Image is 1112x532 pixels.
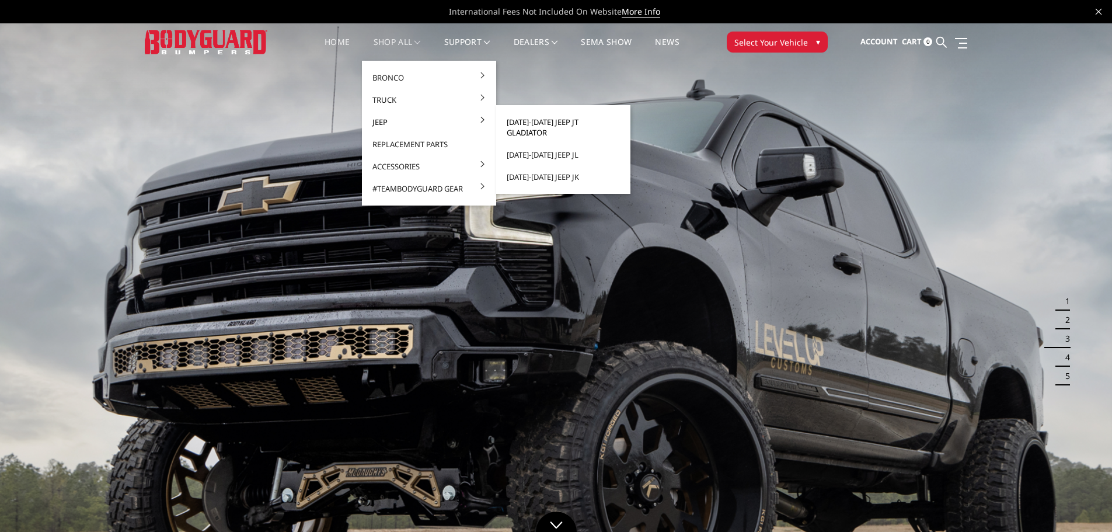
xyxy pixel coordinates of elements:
a: [DATE]-[DATE] Jeep JK [501,166,626,188]
span: Account [860,36,898,47]
a: Cart 0 [902,26,932,58]
a: Account [860,26,898,58]
span: Cart [902,36,922,47]
button: 5 of 5 [1058,367,1070,385]
a: #TeamBodyguard Gear [367,178,491,200]
a: News [655,38,679,61]
span: ▾ [816,36,820,48]
a: Dealers [514,38,558,61]
a: Click to Down [536,512,577,532]
button: 2 of 5 [1058,311,1070,329]
a: Home [325,38,350,61]
a: Truck [367,89,491,111]
a: [DATE]-[DATE] Jeep JT Gladiator [501,111,626,144]
a: SEMA Show [581,38,632,61]
a: Jeep [367,111,491,133]
img: BODYGUARD BUMPERS [145,30,267,54]
a: More Info [622,6,660,18]
span: Select Your Vehicle [734,36,808,48]
a: Accessories [367,155,491,178]
button: 1 of 5 [1058,292,1070,311]
a: Support [444,38,490,61]
button: Select Your Vehicle [727,32,828,53]
button: 4 of 5 [1058,348,1070,367]
span: 0 [923,37,932,46]
a: [DATE]-[DATE] Jeep JL [501,144,626,166]
a: Replacement Parts [367,133,491,155]
a: shop all [374,38,421,61]
button: 3 of 5 [1058,329,1070,348]
a: Bronco [367,67,491,89]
